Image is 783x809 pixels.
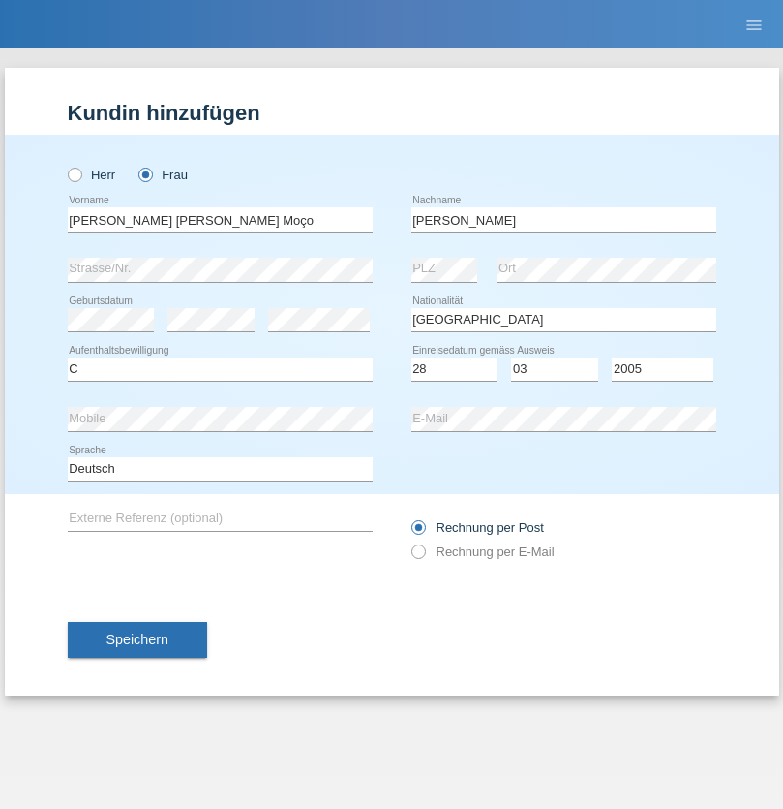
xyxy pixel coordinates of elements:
a: menu [735,18,773,30]
input: Herr [68,168,80,180]
input: Rechnung per Post [411,520,424,545]
label: Herr [68,168,116,182]
span: Speichern [106,632,168,647]
input: Frau [138,168,151,180]
i: menu [744,16,764,35]
input: Rechnung per E-Mail [411,545,424,569]
label: Rechnung per E-Mail [411,545,555,559]
label: Rechnung per Post [411,520,544,535]
label: Frau [138,168,188,182]
button: Speichern [68,622,207,659]
h1: Kundin hinzufügen [68,101,716,125]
